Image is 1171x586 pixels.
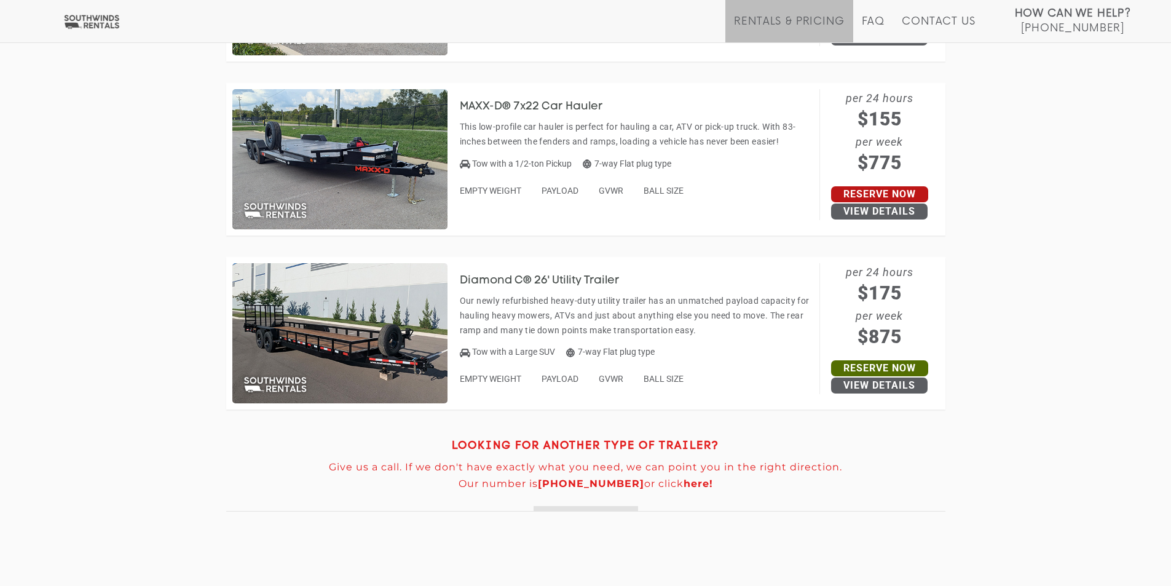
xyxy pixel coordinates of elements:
a: Reserve Now [831,360,928,376]
a: FAQ [862,15,885,42]
span: $155 [820,105,939,133]
p: This low-profile car hauler is perfect for hauling a car, ATV or pick-up truck. With 83-inches be... [460,119,813,149]
a: How Can We Help? [PHONE_NUMBER] [1015,6,1131,33]
span: BALL SIZE [644,374,684,384]
span: [PHONE_NUMBER] [1021,22,1124,34]
strong: How Can We Help? [1015,7,1131,20]
span: GVWR [599,186,623,196]
span: per 24 hours per week [820,89,939,176]
span: $775 [820,149,939,176]
span: BALL SIZE [644,186,684,196]
img: SW065 - MAXX-D 7x22 Car Hauler [232,89,448,229]
a: View Details [831,204,928,220]
span: $875 [820,323,939,350]
p: Give us a call. If we don't have exactly what you need, we can point you in the right direction. [226,462,945,473]
span: PAYLOAD [542,186,578,196]
img: Southwinds Rentals Logo [61,14,122,30]
a: Rentals & Pricing [734,15,844,42]
a: Diamond C® 26' Utility Trailer [460,275,638,285]
span: Tow with a 1/2-ton Pickup [472,159,572,168]
a: Contact Us [902,15,975,42]
span: per 24 hours per week [820,263,939,350]
p: Our number is or click [226,478,945,489]
h3: MAXX-D® 7x22 Car Hauler [460,101,621,113]
a: MAXX-D® 7x22 Car Hauler [460,101,621,111]
a: here! [684,478,713,489]
a: [PHONE_NUMBER] [538,478,644,489]
h3: Diamond C® 26' Utility Trailer [460,275,638,287]
span: 7-way Flat plug type [566,347,655,357]
span: Tow with a Large SUV [472,347,555,357]
img: SW066 - Diamond C 26' Utility Trailer [232,263,448,403]
span: PAYLOAD [542,374,578,384]
span: EMPTY WEIGHT [460,374,521,384]
strong: LOOKING FOR ANOTHER TYPE OF TRAILER? [452,441,719,451]
a: Reserve Now [831,186,928,202]
span: 7-way Flat plug type [583,159,671,168]
span: EMPTY WEIGHT [460,186,521,196]
p: Our newly refurbished heavy-duty utility trailer has an unmatched payload capacity for hauling he... [460,293,813,338]
span: GVWR [599,374,623,384]
a: View Details [831,378,928,394]
span: $175 [820,279,939,307]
